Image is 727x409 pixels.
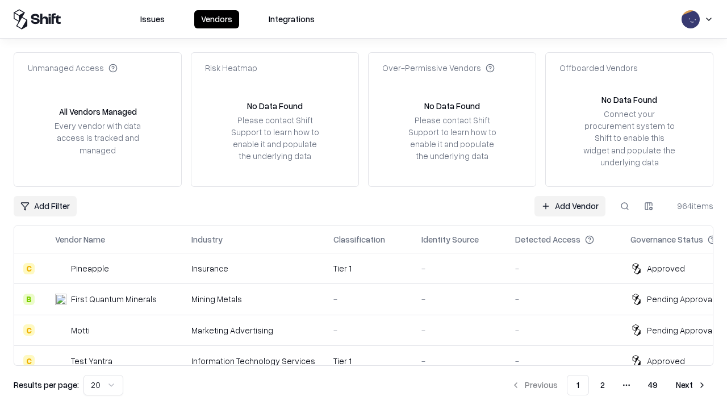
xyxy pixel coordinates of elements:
[421,293,497,305] div: -
[647,293,714,305] div: Pending Approval
[262,10,321,28] button: Integrations
[668,200,713,212] div: 964 items
[71,293,157,305] div: First Quantum Minerals
[515,262,612,274] div: -
[23,294,35,305] div: B
[191,262,315,274] div: Insurance
[333,262,403,274] div: Tier 1
[421,355,497,367] div: -
[55,355,66,366] img: Test Yantra
[515,233,580,245] div: Detected Access
[601,94,657,106] div: No Data Found
[421,324,497,336] div: -
[205,62,257,74] div: Risk Heatmap
[639,375,667,395] button: 49
[23,263,35,274] div: C
[71,262,109,274] div: Pineapple
[333,355,403,367] div: Tier 1
[191,293,315,305] div: Mining Metals
[228,114,322,162] div: Please contact Shift Support to learn how to enable it and populate the underlying data
[247,100,303,112] div: No Data Found
[14,196,77,216] button: Add Filter
[567,375,589,395] button: 1
[515,293,612,305] div: -
[55,233,105,245] div: Vendor Name
[405,114,499,162] div: Please contact Shift Support to learn how to enable it and populate the underlying data
[382,62,495,74] div: Over-Permissive Vendors
[582,108,676,168] div: Connect your procurement system to Shift to enable this widget and populate the underlying data
[23,324,35,336] div: C
[55,263,66,274] img: Pineapple
[333,324,403,336] div: -
[23,355,35,366] div: C
[28,62,118,74] div: Unmanaged Access
[534,196,605,216] a: Add Vendor
[71,355,112,367] div: Test Yantra
[59,106,137,118] div: All Vendors Managed
[191,355,315,367] div: Information Technology Services
[55,294,66,305] img: First Quantum Minerals
[51,120,145,156] div: Every vendor with data access is tracked and managed
[515,324,612,336] div: -
[647,355,685,367] div: Approved
[133,10,172,28] button: Issues
[14,379,79,391] p: Results per page:
[504,375,713,395] nav: pagination
[194,10,239,28] button: Vendors
[421,262,497,274] div: -
[424,100,480,112] div: No Data Found
[333,233,385,245] div: Classification
[669,375,713,395] button: Next
[515,355,612,367] div: -
[191,324,315,336] div: Marketing Advertising
[191,233,223,245] div: Industry
[647,262,685,274] div: Approved
[333,293,403,305] div: -
[647,324,714,336] div: Pending Approval
[55,324,66,336] img: Motti
[71,324,90,336] div: Motti
[421,233,479,245] div: Identity Source
[559,62,638,74] div: Offboarded Vendors
[630,233,703,245] div: Governance Status
[591,375,614,395] button: 2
